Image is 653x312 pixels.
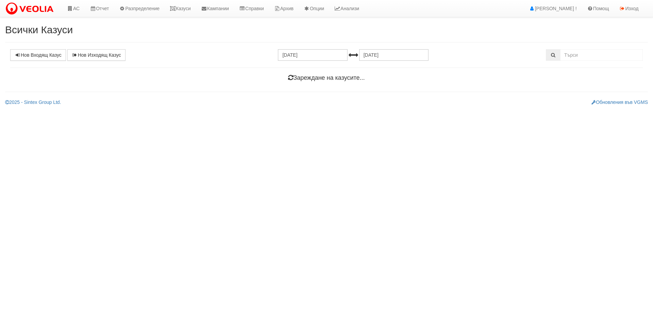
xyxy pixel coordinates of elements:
[5,24,648,35] h2: Всички Казуси
[591,99,648,105] a: Обновления във VGMS
[5,99,61,105] a: 2025 - Sintex Group Ltd.
[10,75,643,81] h4: Зареждане на казусите...
[10,49,66,61] a: Нов Входящ Казус
[560,49,643,61] input: Търсене по Идентификатор, Бл/Вх/Ап, Тип, Описание, Моб. Номер, Имейл, Файл, Коментар,
[67,49,125,61] a: Нов Изходящ Казус
[5,2,57,16] img: VeoliaLogo.png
